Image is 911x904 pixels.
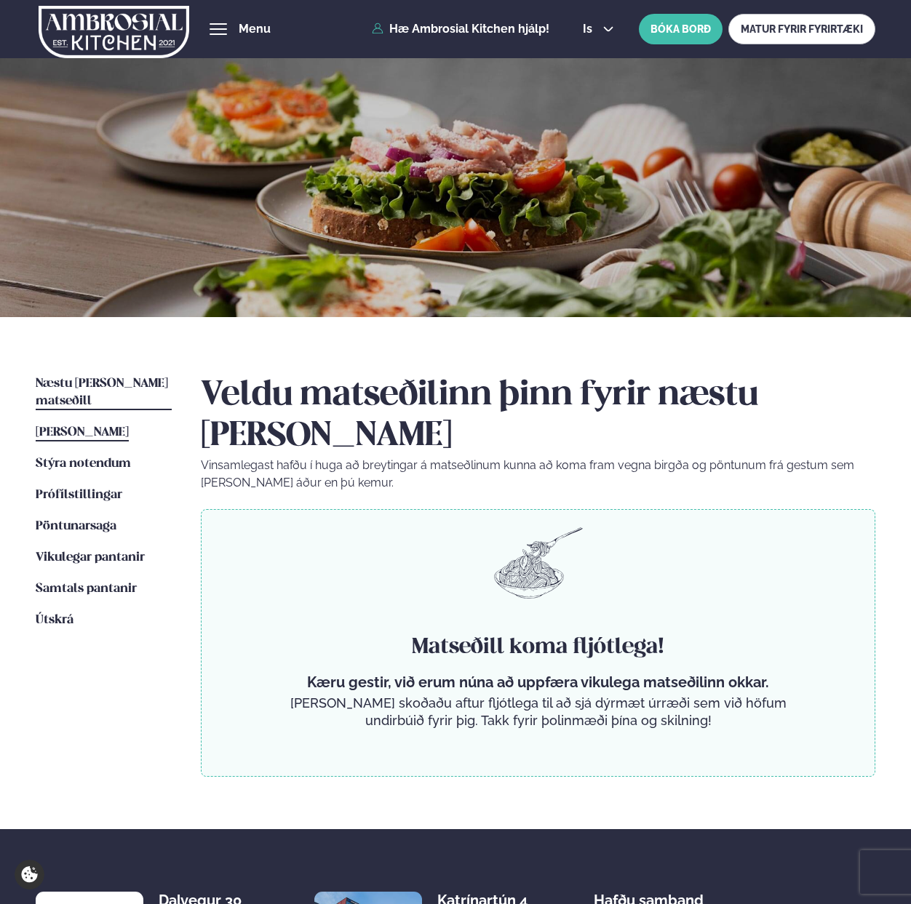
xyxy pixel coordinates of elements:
[728,14,875,44] a: MATUR FYRIR FYRIRTÆKI
[36,426,129,439] span: [PERSON_NAME]
[285,673,792,691] p: Kæru gestir, við erum núna að uppfæra vikulega matseðilinn okkar.
[36,580,137,598] a: Samtals pantanir
[201,457,875,492] p: Vinsamlegast hafðu í huga að breytingar á matseðlinum kunna að koma fram vegna birgða og pöntunum...
[36,455,131,473] a: Stýra notendum
[36,487,122,504] a: Prófílstillingar
[36,457,131,470] span: Stýra notendum
[201,375,875,457] h2: Veldu matseðilinn þinn fyrir næstu [PERSON_NAME]
[36,549,145,567] a: Vikulegar pantanir
[571,23,626,35] button: is
[15,860,44,889] a: Cookie settings
[639,14,723,44] button: BÓKA BORÐ
[36,583,137,595] span: Samtals pantanir
[36,614,73,626] span: Útskrá
[36,518,116,535] a: Pöntunarsaga
[36,375,172,410] a: Næstu [PERSON_NAME] matseðill
[583,23,597,35] span: is
[36,489,122,501] span: Prófílstillingar
[494,527,583,599] img: pasta
[39,2,189,62] img: logo
[36,551,145,564] span: Vikulegar pantanir
[36,377,168,407] span: Næstu [PERSON_NAME] matseðill
[36,424,129,441] a: [PERSON_NAME]
[210,20,227,38] button: hamburger
[285,633,792,662] h4: Matseðill koma fljótlega!
[285,695,792,729] p: [PERSON_NAME] skoðaðu aftur fljótlega til að sjá dýrmæt úrræði sem við höfum undirbúið fyrir þig....
[372,23,549,36] a: Hæ Ambrosial Kitchen hjálp!
[36,520,116,532] span: Pöntunarsaga
[36,612,73,629] a: Útskrá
